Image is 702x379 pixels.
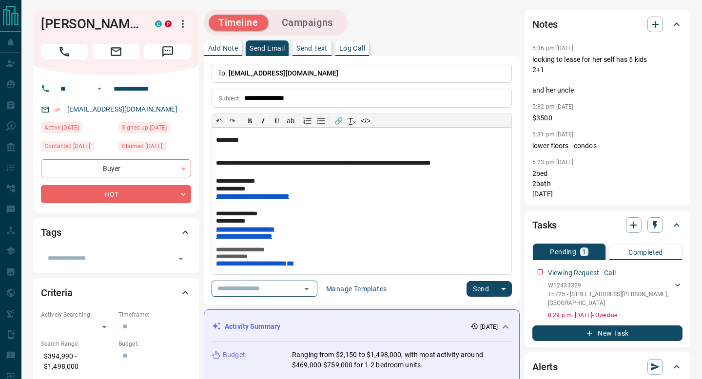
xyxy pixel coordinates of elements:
span: Signed up [DATE] [122,123,167,133]
h2: Criteria [41,285,73,301]
span: [EMAIL_ADDRESS][DOMAIN_NAME] [229,69,339,77]
span: Contacted [DATE] [44,141,90,151]
button: Timeline [209,15,268,31]
h2: Alerts [532,359,558,375]
span: Call [41,44,88,59]
p: Search Range: [41,340,114,348]
p: 1 [582,248,586,255]
div: Tasks [532,213,682,237]
p: 5:23 pm [DATE] [532,159,574,166]
p: Ranging from $2,150 to $1,498,000, with most activity around $469,000-$759,000 for 1-2 bedroom un... [292,350,511,370]
p: Budget: [118,340,191,348]
p: 2bed 2bath [DATE] [532,169,682,199]
span: Message [144,44,191,59]
p: Pending [550,248,576,255]
div: split button [467,281,512,297]
button: Open [300,282,313,296]
button: ↷ [226,114,239,128]
p: 5:32 pm [DATE] [532,103,574,110]
div: Tue Sep 30 2025 [41,141,114,154]
div: W12433329Th725 - [STREET_ADDRESS][PERSON_NAME],[GEOGRAPHIC_DATA] [548,279,682,309]
a: [EMAIL_ADDRESS][DOMAIN_NAME] [67,105,177,113]
h2: Tasks [532,217,557,233]
div: Buyer [41,159,191,177]
p: 8:29 p.m. [DATE] - Overdue [548,311,682,320]
p: Log Call [339,45,365,52]
div: Notes [532,13,682,36]
button: 𝑰 [256,114,270,128]
p: [DATE] [480,322,498,331]
div: Sat Oct 11 2025 [41,122,114,136]
div: Mon Jul 22 2024 [118,141,191,154]
span: Active [DATE] [44,123,79,133]
button: ↶ [212,114,226,128]
div: Tue May 05 2020 [118,122,191,136]
h2: Tags [41,225,61,240]
button: Campaigns [272,15,343,31]
p: Budget [223,350,245,360]
p: Timeframe: [118,310,191,319]
button: Bullet list [314,114,328,128]
p: Send Email [250,45,285,52]
div: Alerts [532,355,682,379]
div: Activity Summary[DATE] [212,318,511,336]
button: </> [359,114,372,128]
span: Email [93,44,139,59]
button: Open [174,252,188,265]
button: T̲ₓ [345,114,359,128]
p: Subject: [219,94,240,103]
button: 🔗 [331,114,345,128]
button: New Task [532,325,682,341]
p: looking to lease for her self has 5 kids 2+1 and her uncle [532,55,682,95]
p: Activity Summary [225,322,280,332]
span: 𝐔 [274,117,279,125]
h2: Notes [532,17,558,32]
div: HOT [41,185,191,203]
p: Th725 - [STREET_ADDRESS][PERSON_NAME] , [GEOGRAPHIC_DATA] [548,290,673,307]
p: Completed [628,249,663,256]
button: Open [94,83,105,95]
p: 5:36 pm [DATE] [532,45,574,52]
button: Send [467,281,495,297]
button: ab [284,114,297,128]
div: Criteria [41,281,191,304]
button: 𝐔 [270,114,284,128]
button: Manage Templates [320,281,392,297]
div: Tags [41,221,191,244]
p: $3500 [532,113,682,123]
svg: Email Verified [54,106,60,113]
p: W12433329 [548,281,673,290]
span: Claimed [DATE] [122,141,162,151]
div: condos.ca [155,20,162,27]
p: $394,990 - $1,498,000 [41,348,114,375]
p: Viewing Request - Call [548,268,616,278]
button: 𝐁 [243,114,256,128]
h1: [PERSON_NAME] [41,16,140,32]
p: To: [212,64,512,83]
p: Send Text [296,45,328,52]
div: property.ca [165,20,172,27]
p: lower floors - condos [532,141,682,151]
p: 5:31 pm [DATE] [532,131,574,138]
button: Numbered list [301,114,314,128]
p: Actively Searching: [41,310,114,319]
s: ab [287,117,294,125]
p: Add Note [208,45,238,52]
